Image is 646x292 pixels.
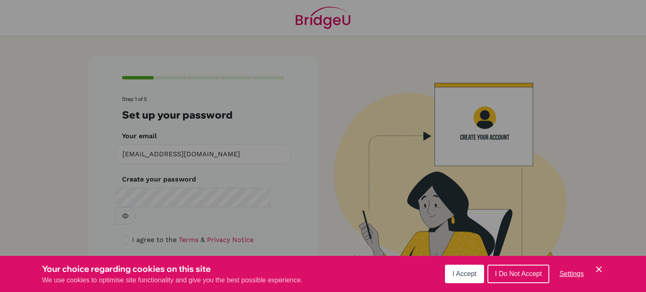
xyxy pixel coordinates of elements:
button: Save and close [594,264,604,274]
span: Settings [559,270,584,277]
button: I Do Not Accept [487,265,549,283]
button: Settings [553,266,590,282]
h3: Your choice regarding cookies on this site [42,263,303,275]
button: I Accept [445,265,484,283]
span: I Do Not Accept [495,270,542,277]
span: I Accept [453,270,477,277]
p: We use cookies to optimise site functionality and give you the best possible experience. [42,275,303,285]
